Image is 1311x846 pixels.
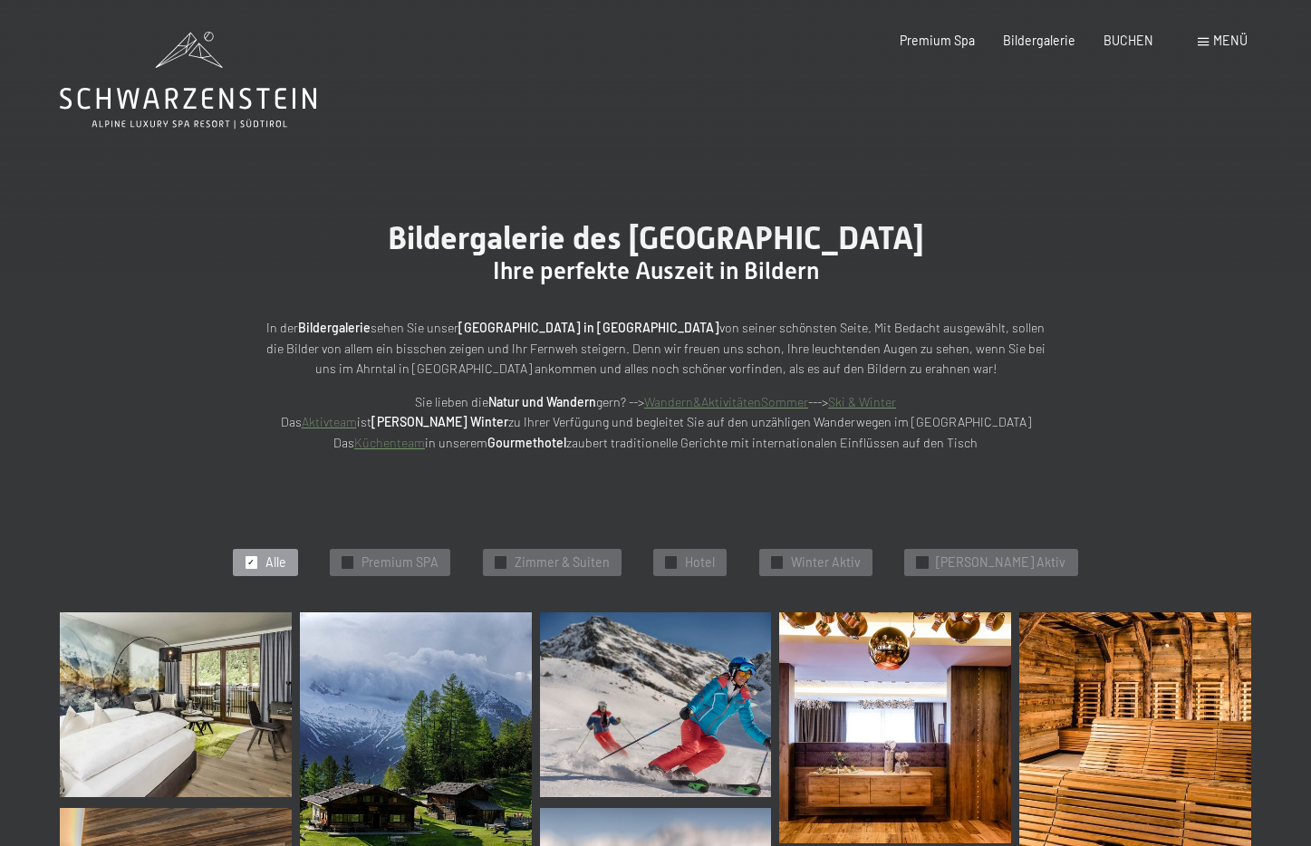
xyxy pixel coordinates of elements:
span: ✓ [668,557,675,568]
span: Winter Aktiv [791,553,861,572]
img: Bildergalerie [60,612,292,798]
span: ✓ [247,557,255,568]
span: Menü [1213,33,1248,48]
span: ✓ [773,557,780,568]
span: Premium SPA [361,553,439,572]
strong: Bildergalerie [298,320,371,335]
span: Zimmer & Suiten [515,553,610,572]
a: Küchenteam [354,435,425,450]
strong: Natur und Wandern [488,394,596,409]
span: Hotel [685,553,715,572]
img: Bildergalerie [540,612,772,798]
span: Bildergalerie des [GEOGRAPHIC_DATA] [388,219,924,256]
a: Aktivteam [302,414,357,429]
span: ✓ [344,557,352,568]
img: Bildergalerie [779,612,1011,844]
a: Bildergalerie [1003,33,1075,48]
a: Premium Spa [900,33,975,48]
p: In der sehen Sie unser von seiner schönsten Seite. Mit Bedacht ausgewählt, sollen die Bilder von ... [257,318,1055,380]
p: Sie lieben die gern? --> ---> Das ist zu Ihrer Verfügung und begleitet Sie auf den unzähligen Wan... [257,392,1055,454]
span: ✓ [919,557,926,568]
strong: [PERSON_NAME] Winter [371,414,508,429]
span: Alle [265,553,286,572]
a: Wandern&AktivitätenSommer [644,394,808,409]
a: BUCHEN [1104,33,1153,48]
a: Ski & Winter [828,394,896,409]
strong: Gourmethotel [487,435,566,450]
span: ✓ [496,557,504,568]
strong: [GEOGRAPHIC_DATA] in [GEOGRAPHIC_DATA] [458,320,719,335]
span: [PERSON_NAME] Aktiv [936,553,1065,572]
span: Ihre perfekte Auszeit in Bildern [493,257,819,284]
